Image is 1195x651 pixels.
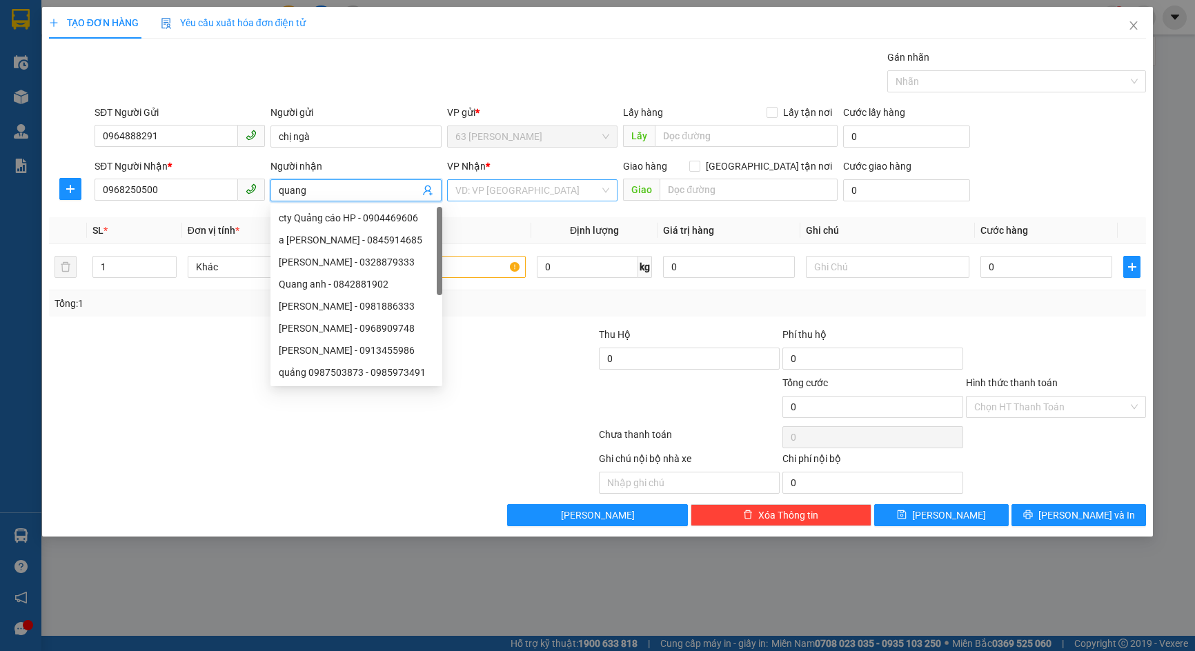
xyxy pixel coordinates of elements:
[1123,256,1140,278] button: plus
[92,225,103,236] span: SL
[700,159,838,174] span: [GEOGRAPHIC_DATA] tận nơi
[270,339,442,361] div: phạm quang duy - 0913455986
[279,321,434,336] div: [PERSON_NAME] - 0968909748
[599,472,780,494] input: Nhập ghi chú
[623,107,663,118] span: Lấy hàng
[980,225,1028,236] span: Cước hàng
[663,256,795,278] input: 0
[691,504,871,526] button: deleteXóa Thông tin
[279,299,434,314] div: [PERSON_NAME] - 0981886333
[95,105,265,120] div: SĐT Người Gửi
[623,161,667,172] span: Giao hàng
[161,18,172,29] img: icon
[279,277,434,292] div: Quang anh - 0842881902
[1011,504,1146,526] button: printer[PERSON_NAME] và In
[782,327,963,348] div: Phí thu hộ
[447,161,486,172] span: VP Nhận
[623,125,655,147] span: Lấy
[49,17,139,28] span: TẠO ĐƠN HÀNG
[279,232,434,248] div: a [PERSON_NAME] - 0845914685
[1114,7,1153,46] button: Close
[778,105,838,120] span: Lấy tận nơi
[843,107,905,118] label: Cước lấy hàng
[599,451,780,472] div: Ghi chú nội bộ nhà xe
[843,126,970,148] input: Cước lấy hàng
[59,178,81,200] button: plus
[270,229,442,251] div: a tạ quang chí - 0845914685
[782,377,828,388] span: Tổng cước
[196,257,343,277] span: Khác
[246,183,257,194] span: phone
[1038,508,1135,523] span: [PERSON_NAME] và In
[800,217,975,244] th: Ghi chú
[270,207,442,229] div: cty Quảng cáo HP - 0904469606
[806,256,969,278] input: Ghi Chú
[161,17,306,28] span: Yêu cầu xuất hóa đơn điện tử
[270,317,442,339] div: quang minh - 0968909748
[60,183,81,194] span: plus
[279,365,434,380] div: quảng 0987503873 - 0985973491
[887,52,929,63] label: Gán nhãn
[55,296,462,311] div: Tổng: 1
[599,329,631,340] span: Thu Hộ
[270,295,442,317] div: quang vinh - 0981886333
[660,179,838,201] input: Dọc đường
[270,251,442,273] div: phạm quang việt - 0328879333
[279,210,434,226] div: cty Quảng cáo HP - 0904469606
[279,343,434,358] div: [PERSON_NAME] - 0913455986
[95,159,265,174] div: SĐT Người Nhận
[270,159,441,174] div: Người nhận
[743,510,753,521] span: delete
[638,256,652,278] span: kg
[270,361,442,383] div: quảng 0987503873 - 0985973491
[655,125,838,147] input: Dọc đường
[422,185,433,196] span: user-add
[279,254,434,270] div: [PERSON_NAME] - 0328879333
[843,161,911,172] label: Cước giao hàng
[507,504,688,526] button: [PERSON_NAME]
[843,179,970,201] input: Cước giao hàng
[270,105,441,120] div: Người gửi
[55,256,77,278] button: delete
[455,126,609,147] span: 63 Trần Quang Tặng
[1023,510,1033,521] span: printer
[561,508,635,523] span: [PERSON_NAME]
[874,504,1009,526] button: save[PERSON_NAME]
[623,179,660,201] span: Giao
[912,508,986,523] span: [PERSON_NAME]
[49,18,59,28] span: plus
[362,256,526,278] input: VD: Bàn, Ghế
[447,105,618,120] div: VP gửi
[246,130,257,141] span: phone
[1124,261,1140,272] span: plus
[782,451,963,472] div: Chi phí nội bộ
[897,510,907,521] span: save
[966,377,1058,388] label: Hình thức thanh toán
[270,273,442,295] div: Quang anh - 0842881902
[758,508,818,523] span: Xóa Thông tin
[1128,20,1139,31] span: close
[597,427,781,451] div: Chưa thanh toán
[663,225,714,236] span: Giá trị hàng
[570,225,619,236] span: Định lượng
[188,225,239,236] span: Đơn vị tính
